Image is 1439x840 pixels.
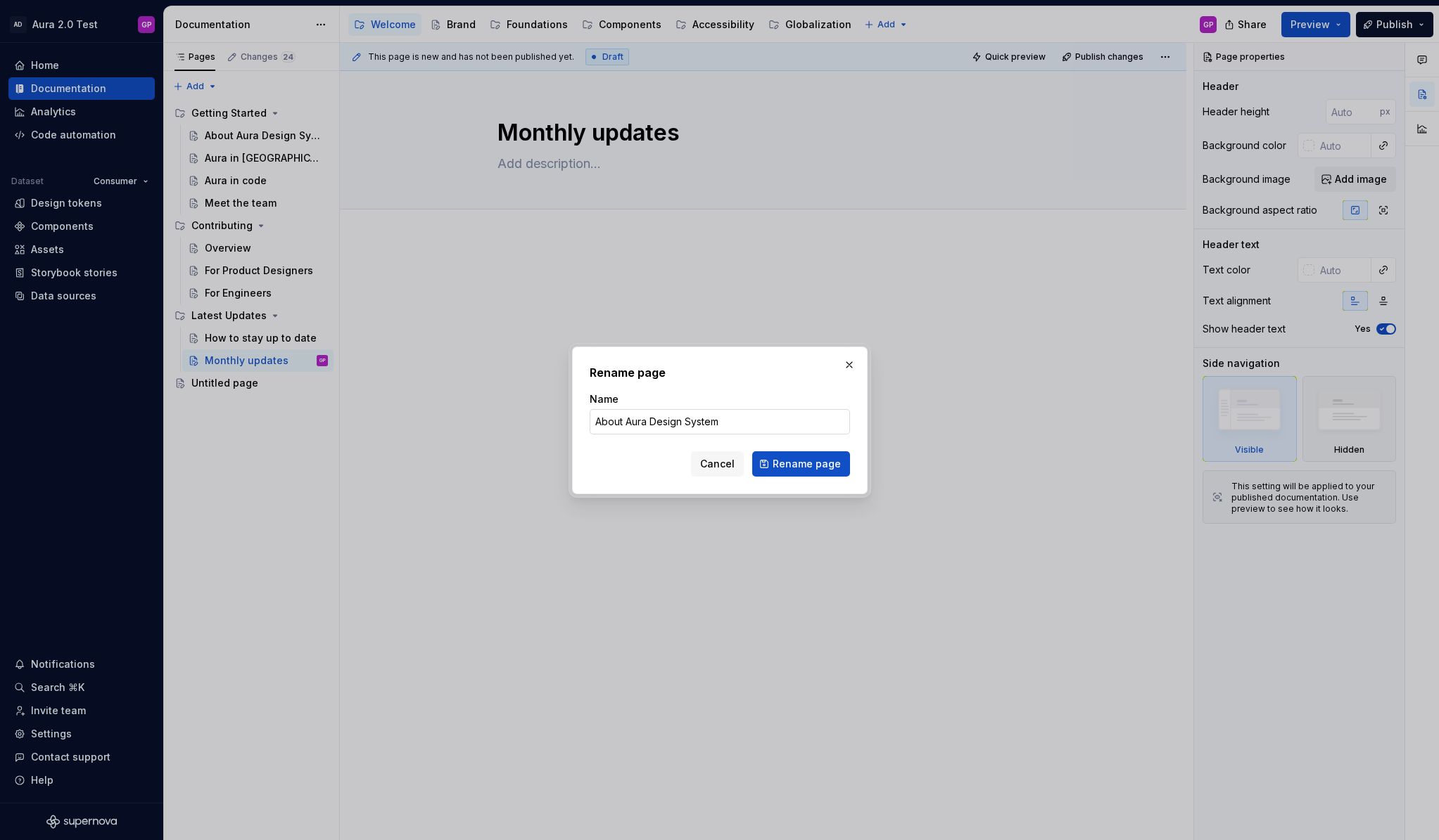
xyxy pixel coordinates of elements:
h2: Rename page [590,364,850,381]
button: Rename page [752,451,850,477]
button: Cancel [691,451,744,477]
label: Name [590,392,619,406]
span: Cancel [700,457,735,471]
span: Rename page [773,457,841,471]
